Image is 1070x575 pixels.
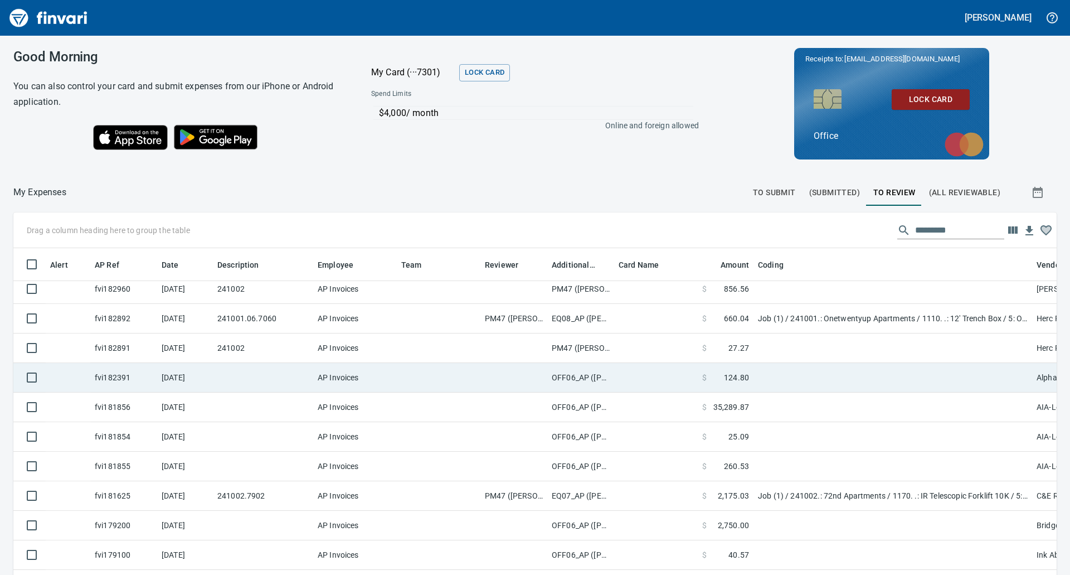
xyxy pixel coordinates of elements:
[547,422,614,452] td: OFF06_AP ([PERSON_NAME], [PERSON_NAME])
[313,334,397,363] td: AP Invoices
[217,258,274,272] span: Description
[702,283,707,294] span: $
[379,107,693,120] p: $4,000 / month
[702,520,707,531] span: $
[90,304,157,334] td: fvi182892
[157,452,213,481] td: [DATE]
[213,274,313,304] td: 241002
[547,363,614,393] td: OFF06_AP ([PERSON_NAME], [PERSON_NAME])
[702,402,707,413] span: $
[313,422,397,452] td: AP Invoices
[552,258,595,272] span: Additional Reviewer
[718,520,749,531] span: 2,750.00
[157,511,213,540] td: [DATE]
[313,304,397,334] td: AP Invoices
[728,431,749,442] span: 25.09
[157,304,213,334] td: [DATE]
[814,129,970,143] p: Office
[929,186,1000,200] span: (All Reviewable)
[95,258,134,272] span: AP Ref
[318,258,368,272] span: Employee
[217,258,259,272] span: Description
[547,452,614,481] td: OFF06_AP ([PERSON_NAME], [PERSON_NAME])
[90,422,157,452] td: fvi181854
[313,511,397,540] td: AP Invoices
[401,258,436,272] span: Team
[619,258,673,272] span: Card Name
[7,4,90,31] img: Finvari
[1037,258,1063,272] span: Vendor
[313,540,397,570] td: AP Invoices
[157,334,213,363] td: [DATE]
[721,258,749,272] span: Amount
[718,490,749,501] span: 2,175.03
[702,549,707,560] span: $
[13,79,343,110] h6: You can also control your card and submit expenses from our iPhone or Android application.
[313,481,397,511] td: AP Invoices
[1021,223,1038,239] button: Download Table
[728,342,749,354] span: 27.27
[1021,179,1057,206] button: Show transactions within a particular date range
[401,258,422,272] span: Team
[313,274,397,304] td: AP Invoices
[873,186,916,200] span: To Review
[702,372,707,383] span: $
[724,461,749,472] span: 260.53
[90,334,157,363] td: fvi182891
[90,393,157,422] td: fvi181856
[713,402,749,413] span: 35,289.87
[753,304,1032,334] td: Job (1) / 241001.: Onetwentyup Apartments / 1110. .: 12' Trench Box / 5: Other
[93,125,168,150] img: Download on the App Store
[213,304,313,334] td: 241001.06.7060
[706,258,749,272] span: Amount
[547,393,614,422] td: OFF06_AP ([PERSON_NAME], [PERSON_NAME])
[758,258,784,272] span: Coding
[728,549,749,560] span: 40.57
[702,342,707,354] span: $
[90,452,157,481] td: fvi181855
[90,481,157,511] td: fvi181625
[90,511,157,540] td: fvi179200
[843,54,960,64] span: [EMAIL_ADDRESS][DOMAIN_NAME]
[753,186,796,200] span: To Submit
[619,258,659,272] span: Card Name
[547,511,614,540] td: OFF06_AP ([PERSON_NAME], [PERSON_NAME])
[702,490,707,501] span: $
[371,89,554,100] span: Spend Limits
[547,540,614,570] td: OFF06_AP ([PERSON_NAME], [PERSON_NAME])
[702,461,707,472] span: $
[702,431,707,442] span: $
[547,274,614,304] td: PM47 ([PERSON_NAME], raleight, staceyp)
[485,258,533,272] span: Reviewer
[547,481,614,511] td: EQ07_AP ([PERSON_NAME])
[90,363,157,393] td: fvi182391
[362,120,699,131] p: Online and foreign allowed
[157,363,213,393] td: [DATE]
[213,334,313,363] td: 241002
[547,334,614,363] td: PM47 ([PERSON_NAME], raleight, staceyp)
[157,540,213,570] td: [DATE]
[805,54,978,65] p: Receipts to:
[13,186,66,199] nav: breadcrumb
[809,186,860,200] span: (Submitted)
[157,481,213,511] td: [DATE]
[724,283,749,294] span: 856.56
[95,258,119,272] span: AP Ref
[168,119,264,156] img: Get it on Google Play
[213,481,313,511] td: 241002.7902
[50,258,82,272] span: Alert
[547,304,614,334] td: EQ08_AP ([PERSON_NAME])
[939,127,989,162] img: mastercard.svg
[459,64,510,81] button: Lock Card
[552,258,610,272] span: Additional Reviewer
[313,452,397,481] td: AP Invoices
[480,304,547,334] td: PM47 ([PERSON_NAME], [PERSON_NAME], [PERSON_NAME], [PERSON_NAME])
[485,258,518,272] span: Reviewer
[753,481,1032,511] td: Job (1) / 241002.: 72nd Apartments / 1170. .: IR Telescopic Forklift 10K / 5: Other
[162,258,193,272] span: Date
[157,274,213,304] td: [DATE]
[90,540,157,570] td: fvi179100
[724,372,749,383] span: 124.80
[90,274,157,304] td: fvi182960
